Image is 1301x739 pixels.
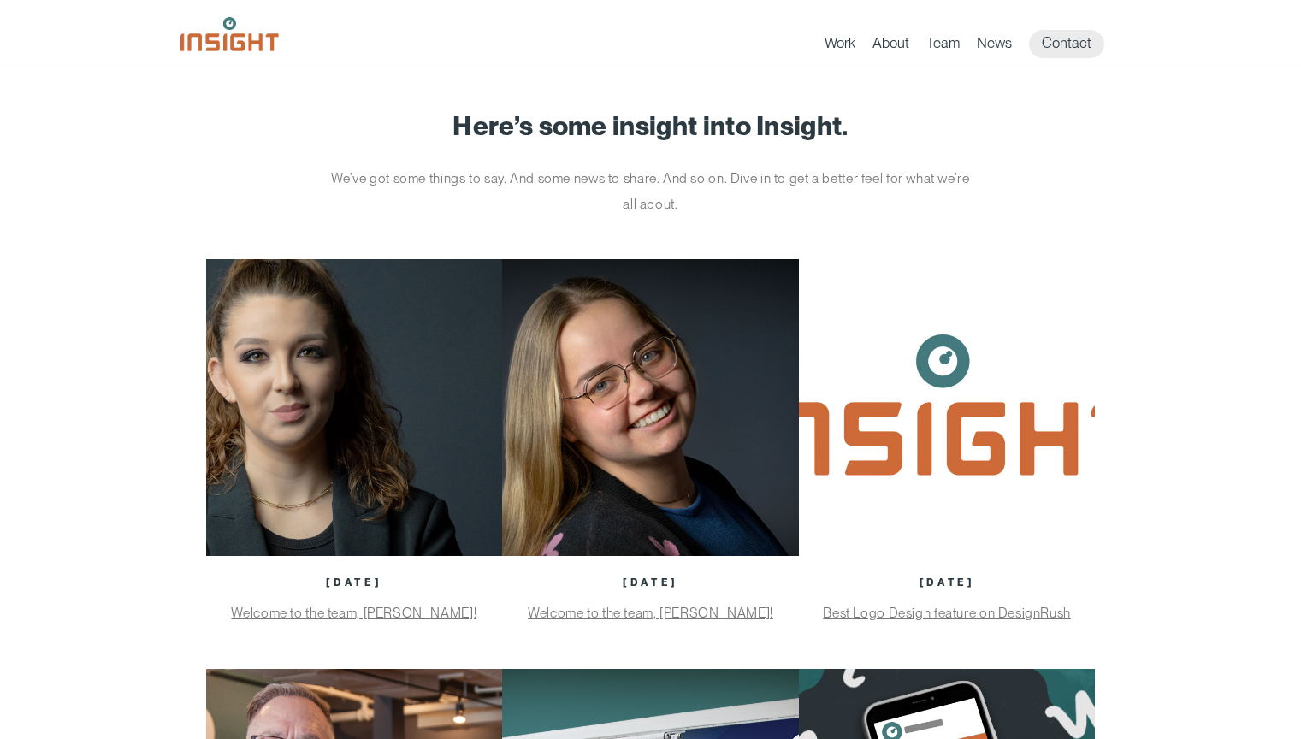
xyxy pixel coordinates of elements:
[825,30,1121,58] nav: primary navigation menu
[231,605,476,621] a: Welcome to the team, [PERSON_NAME]!
[330,166,972,216] p: We’ve got some things to say. And some news to share. And so on. Dive in to get a better feel for...
[528,605,773,621] a: Welcome to the team, [PERSON_NAME]!
[872,34,909,58] a: About
[926,34,960,58] a: Team
[180,17,279,51] img: Insight Marketing Design
[820,573,1074,592] p: [DATE]
[825,34,855,58] a: Work
[206,111,1096,140] h1: Here’s some insight into Insight.
[523,573,778,592] p: [DATE]
[977,34,1012,58] a: News
[228,573,482,592] p: [DATE]
[823,605,1071,621] a: Best Logo Design feature on DesignRush
[1029,30,1104,58] a: Contact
